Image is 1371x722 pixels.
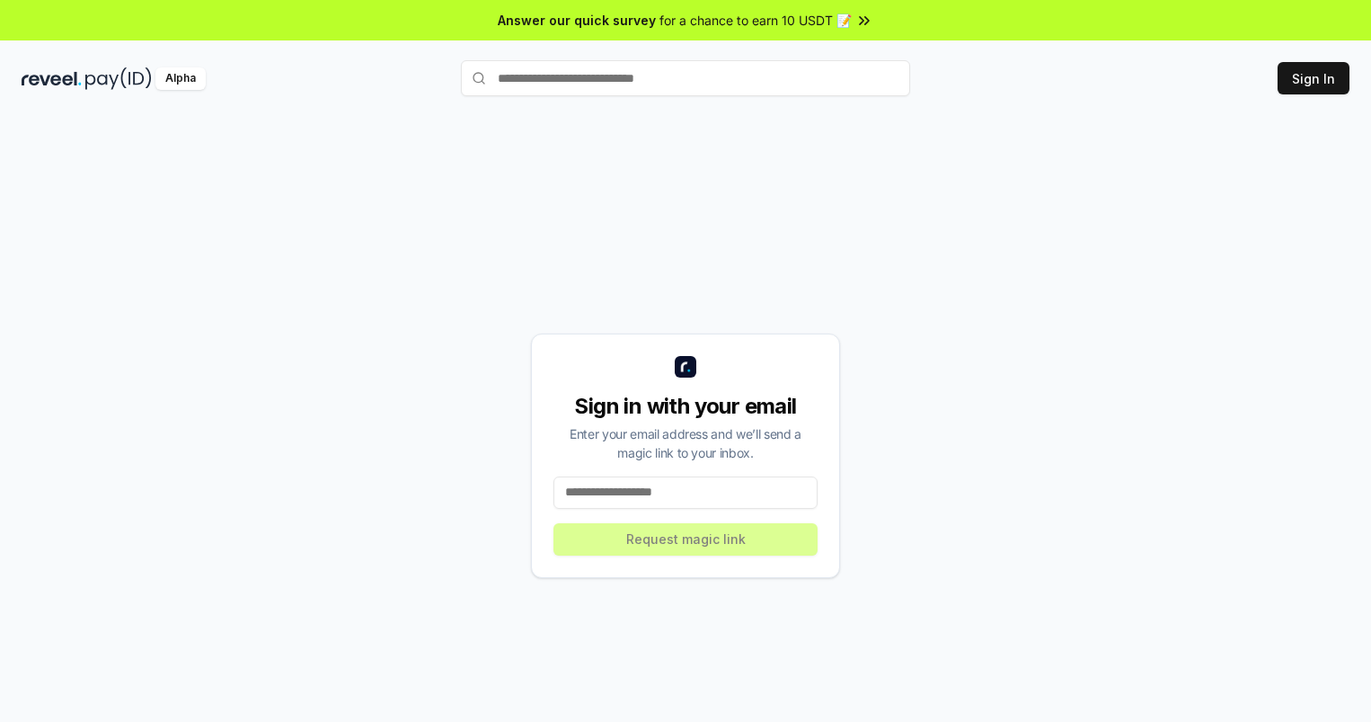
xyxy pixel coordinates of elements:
img: pay_id [85,67,152,90]
span: Answer our quick survey [498,11,656,30]
span: for a chance to earn 10 USDT 📝 [659,11,852,30]
div: Enter your email address and we’ll send a magic link to your inbox. [553,424,818,462]
div: Alpha [155,67,206,90]
img: logo_small [675,356,696,378]
div: Sign in with your email [553,392,818,421]
button: Sign In [1278,62,1349,94]
img: reveel_dark [22,67,82,90]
